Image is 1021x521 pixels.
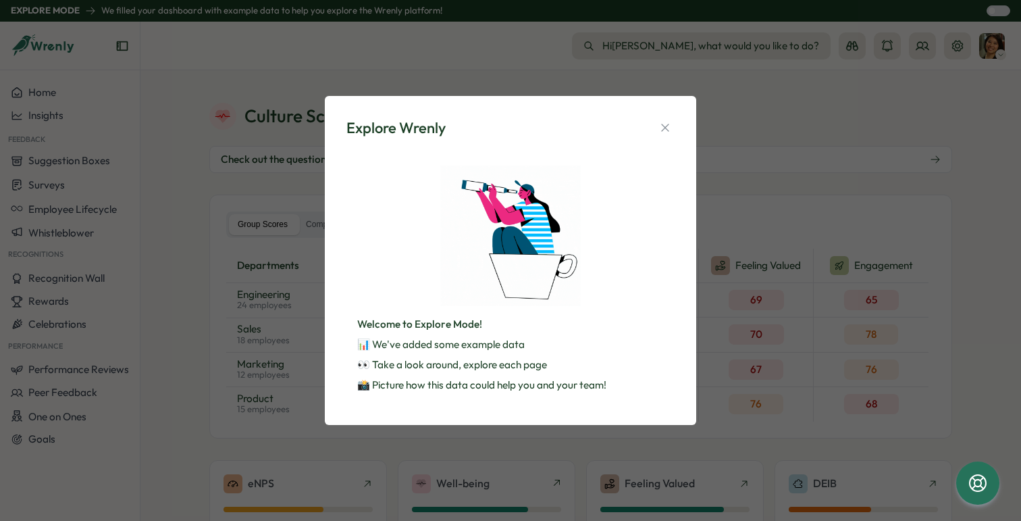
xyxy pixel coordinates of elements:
p: 📊 We've added some example data [357,337,664,352]
div: Explore Wrenly [346,118,446,139]
p: 👀 Take a look around, explore each page [357,357,664,372]
p: 📸 Picture how this data could help you and your team! [357,378,664,393]
p: Welcome to Explore Mode! [357,317,664,332]
img: Explore Wrenly [440,166,581,306]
